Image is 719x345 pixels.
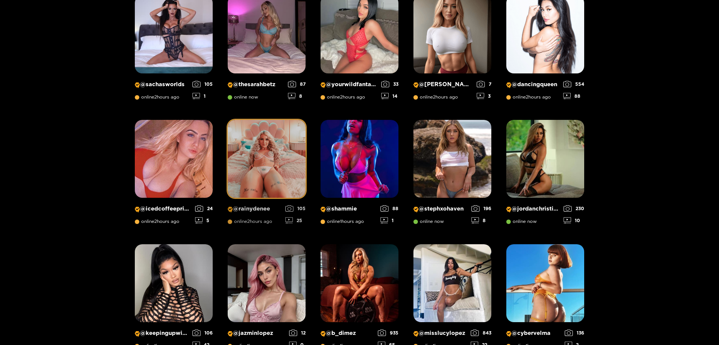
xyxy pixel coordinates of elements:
[192,330,213,336] div: 106
[135,81,189,88] p: @ sachasworlds
[321,219,364,224] span: online 1 hours ago
[195,217,213,224] div: 5
[228,120,306,229] a: Creator Profile Image: rainydenee@rainydeneeonline2hours ago10525
[563,93,584,99] div: 88
[506,244,584,322] img: Creator Profile Image: cybervelma
[564,217,584,224] div: 10
[506,120,584,229] a: Creator Profile Image: jordanchristine_15@jordanchristine_15online now23010
[413,94,458,100] span: online 2 hours ago
[285,205,306,212] div: 105
[321,330,374,337] p: @ b_dimez
[288,93,306,99] div: 8
[413,205,468,212] p: @ stephxohaven
[192,93,213,99] div: 1
[563,81,584,87] div: 554
[506,81,559,88] p: @ dancingqueen
[380,217,398,224] div: 1
[135,244,213,322] img: Creator Profile Image: keepingupwithmo
[228,120,306,198] img: Creator Profile Image: rainydenee
[506,120,584,198] img: Creator Profile Image: jordanchristine_15
[321,205,377,212] p: @ shammie
[506,219,537,224] span: online now
[564,205,584,212] div: 230
[381,81,398,87] div: 33
[135,120,213,229] a: Creator Profile Image: icedcoffeeprincess@icedcoffeeprincessonline2hours ago245
[195,205,213,212] div: 24
[413,219,444,224] span: online now
[288,81,306,87] div: 87
[135,219,179,224] span: online 2 hours ago
[413,120,491,198] img: Creator Profile Image: stephxohaven
[378,330,398,336] div: 935
[381,93,398,99] div: 14
[413,120,491,229] a: Creator Profile Image: stephxohaven@stephxohavenonline now1968
[135,94,179,100] span: online 2 hours ago
[228,219,272,224] span: online 2 hours ago
[228,205,282,212] p: @ rainydenee
[506,330,561,337] p: @ cybervelma
[471,330,491,336] div: 843
[565,330,584,336] div: 136
[285,217,306,224] div: 25
[321,81,377,88] p: @ yourwildfantasyy69
[506,94,551,100] span: online 2 hours ago
[289,330,306,336] div: 12
[192,81,213,87] div: 105
[471,205,491,212] div: 196
[321,94,365,100] span: online 2 hours ago
[228,94,258,100] span: online now
[413,330,467,337] p: @ misslucylopez
[477,81,491,87] div: 7
[380,205,398,212] div: 88
[228,244,306,322] img: Creator Profile Image: jazminlopez
[413,244,491,322] img: Creator Profile Image: misslucylopez
[506,205,560,212] p: @ jordanchristine_15
[413,81,473,88] p: @ [PERSON_NAME]
[477,93,491,99] div: 3
[321,120,398,198] img: Creator Profile Image: shammie
[135,205,191,212] p: @ icedcoffeeprincess
[471,217,491,224] div: 8
[228,81,284,88] p: @ thesarahbetz
[135,330,189,337] p: @ keepingupwithmo
[135,120,213,198] img: Creator Profile Image: icedcoffeeprincess
[228,330,285,337] p: @ jazminlopez
[321,244,398,322] img: Creator Profile Image: b_dimez
[321,120,398,229] a: Creator Profile Image: shammie@shammieonline1hours ago881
